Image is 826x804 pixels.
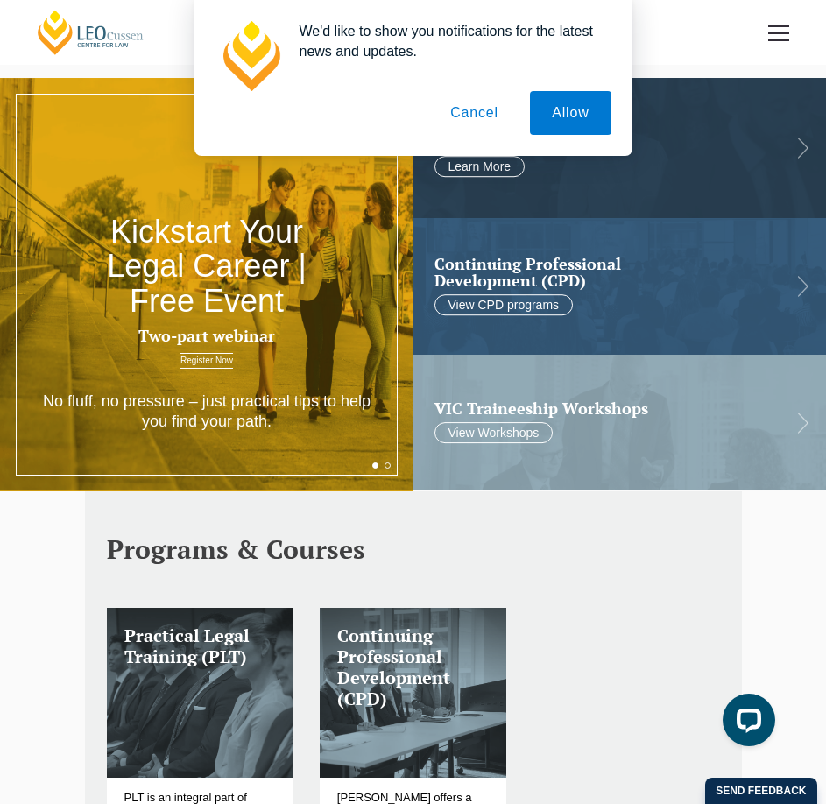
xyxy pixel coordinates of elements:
[434,256,778,291] h2: Continuing Professional Development (CPD)
[434,422,554,443] a: View Workshops
[180,353,233,369] a: Register Now
[434,400,778,418] a: VIC Traineeship Workshops
[372,462,378,469] button: 1
[286,21,611,61] div: We'd like to show you notifications for the latest news and updates.
[320,608,506,778] a: Continuing Professional Development (CPD)
[215,21,286,91] img: notification icon
[709,687,782,760] iframe: LiveChat chat widget
[33,391,381,433] p: No fluff, no pressure – just practical tips to help you find your path.
[337,625,489,709] h3: Continuing Professional Development (CPD)
[385,462,391,469] button: 2
[107,535,720,564] h2: Programs & Courses
[82,215,330,319] h2: Kickstart Your Legal Career | Free Event
[434,294,574,315] a: View CPD programs
[530,91,611,135] button: Allow
[124,625,276,667] h3: Practical Legal Training (PLT)
[82,328,330,345] h3: Two-part webinar
[107,608,293,778] a: Practical Legal Training (PLT)
[434,156,526,177] a: Learn More
[434,256,778,291] a: Continuing ProfessionalDevelopment (CPD)
[428,91,520,135] button: Cancel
